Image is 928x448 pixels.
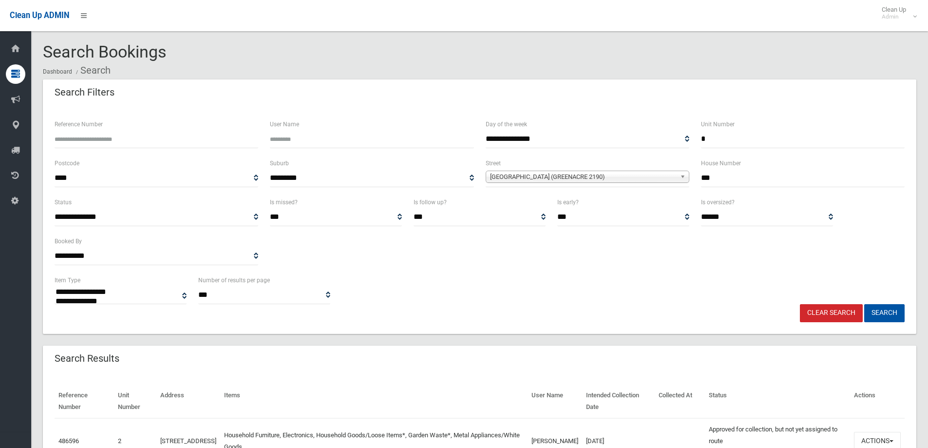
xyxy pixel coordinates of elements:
[582,385,655,418] th: Intended Collection Date
[160,437,216,445] a: [STREET_ADDRESS]
[701,119,735,130] label: Unit Number
[55,236,82,247] label: Booked By
[877,6,916,20] span: Clean Up
[156,385,220,418] th: Address
[701,158,741,169] label: House Number
[55,119,103,130] label: Reference Number
[43,349,131,368] header: Search Results
[705,385,850,418] th: Status
[55,275,80,286] label: Item Type
[486,158,501,169] label: Street
[220,385,528,418] th: Items
[486,119,527,130] label: Day of the week
[557,197,579,208] label: Is early?
[10,11,69,20] span: Clean Up ADMIN
[198,275,270,286] label: Number of results per page
[528,385,582,418] th: User Name
[864,304,905,322] button: Search
[55,158,79,169] label: Postcode
[74,61,111,79] li: Search
[43,68,72,75] a: Dashboard
[414,197,447,208] label: Is follow up?
[114,385,156,418] th: Unit Number
[58,437,79,445] a: 486596
[800,304,863,322] a: Clear Search
[270,158,289,169] label: Suburb
[43,83,126,102] header: Search Filters
[43,42,167,61] span: Search Bookings
[55,385,114,418] th: Reference Number
[850,385,905,418] th: Actions
[490,171,676,183] span: [GEOGRAPHIC_DATA] (GREENACRE 2190)
[270,119,299,130] label: User Name
[655,385,705,418] th: Collected At
[270,197,298,208] label: Is missed?
[701,197,735,208] label: Is oversized?
[55,197,72,208] label: Status
[882,13,906,20] small: Admin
